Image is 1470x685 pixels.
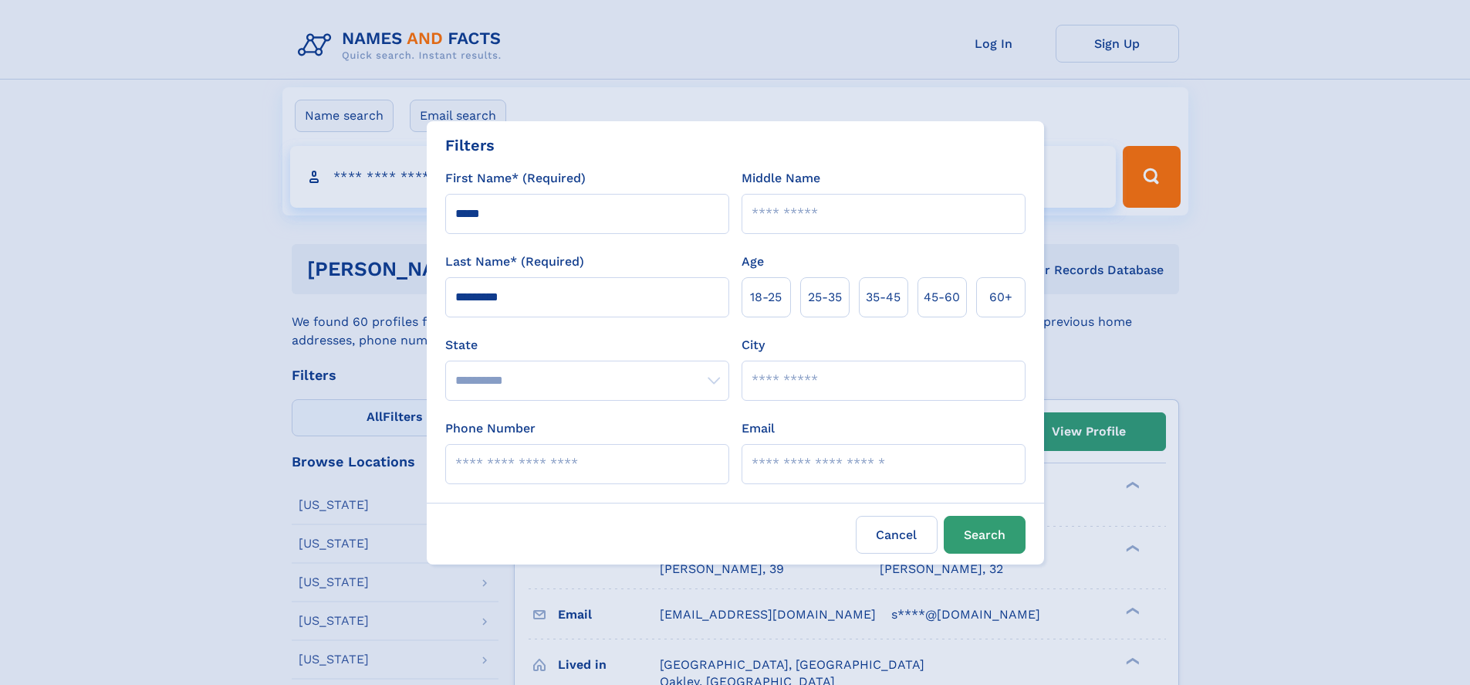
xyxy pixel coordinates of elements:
div: Filters [445,134,495,157]
span: 25‑35 [808,288,842,307]
label: First Name* (Required) [445,169,586,188]
label: Phone Number [445,419,536,438]
label: City [742,336,765,354]
span: 18‑25 [750,288,782,307]
span: 45‑60 [924,288,960,307]
label: State [445,336,729,354]
span: 60+ [989,288,1012,307]
label: Last Name* (Required) [445,253,584,271]
button: Search [944,516,1026,554]
label: Middle Name [742,169,820,188]
label: Cancel [856,516,938,554]
label: Email [742,419,775,438]
label: Age [742,253,764,271]
span: 35‑45 [866,288,901,307]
